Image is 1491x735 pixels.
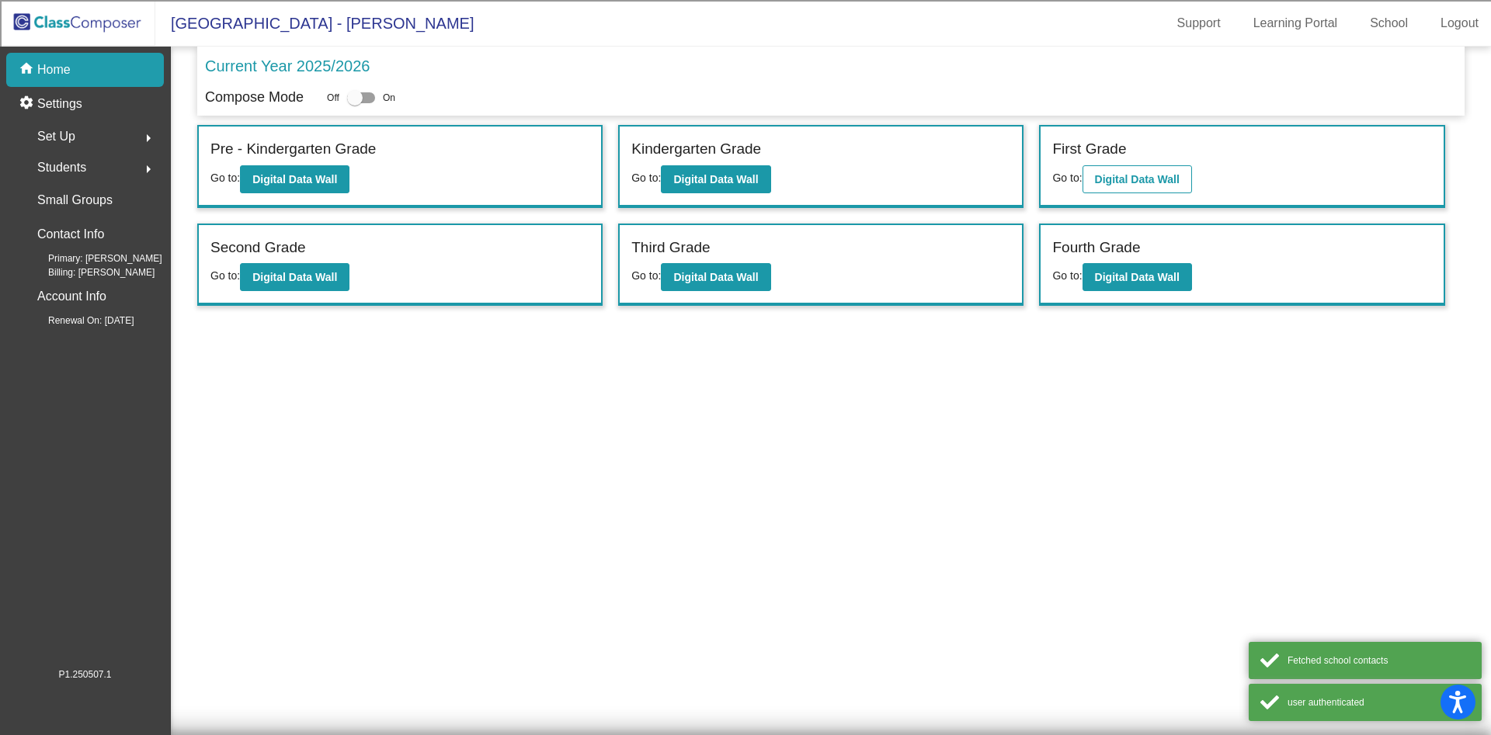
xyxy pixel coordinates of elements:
div: Search for Source [6,188,1485,202]
div: MORE [6,498,1485,511]
span: Primary: [PERSON_NAME] [23,251,162,265]
div: Download [6,146,1485,160]
button: Digital Data Wall [240,263,349,291]
div: Options [6,62,1485,76]
span: Students [37,157,86,179]
p: Settings [37,95,82,113]
span: Set Up [37,126,75,147]
mat-icon: settings [19,95,37,113]
label: Fourth Grade [1052,237,1140,259]
div: Delete [6,118,1485,132]
label: Third Grade [631,237,710,259]
label: Pre - Kindergarten Grade [210,138,376,161]
span: Renewal On: [DATE] [23,314,134,328]
b: Digital Data Wall [252,271,337,283]
mat-icon: arrow_right [139,160,158,179]
div: user authenticated [1288,695,1470,709]
div: Home [6,386,1485,400]
b: Digital Data Wall [673,173,758,185]
mat-icon: arrow_right [139,129,158,147]
span: Go to: [631,269,661,282]
div: Rename Outline [6,132,1485,146]
div: Journal [6,202,1485,216]
div: Fetched school contacts [1288,654,1470,667]
b: Digital Data Wall [673,271,758,283]
div: New source [6,428,1485,442]
span: On [383,91,395,105]
div: Print [6,160,1485,174]
div: TODO: put dlg title [6,272,1485,286]
div: CANCEL [6,302,1485,316]
div: Rename [6,90,1485,104]
button: Digital Data Wall [240,165,349,193]
b: Digital Data Wall [252,173,337,185]
p: Home [37,61,71,79]
div: BOOK [6,456,1485,470]
div: SAVE AND GO HOME [6,344,1485,358]
p: Contact Info [37,224,104,245]
p: Small Groups [37,189,113,211]
div: Television/Radio [6,244,1485,258]
span: Go to: [1052,269,1082,282]
p: Compose Mode [205,87,304,108]
div: Move To ... [6,34,1485,48]
label: Second Grade [210,237,306,259]
div: SAVE [6,442,1485,456]
span: Go to: [210,172,240,184]
label: Kindergarten Grade [631,138,761,161]
p: Account Info [37,286,106,307]
button: Digital Data Wall [1083,165,1192,193]
b: Digital Data Wall [1095,173,1180,185]
div: JOURNAL [6,484,1485,498]
span: Go to: [210,269,240,282]
b: Digital Data Wall [1095,271,1180,283]
span: Off [327,91,339,105]
button: Digital Data Wall [661,165,770,193]
div: Newspaper [6,230,1485,244]
mat-icon: home [19,61,37,79]
div: Move to ... [6,372,1485,386]
button: Digital Data Wall [661,263,770,291]
div: WEBSITE [6,470,1485,484]
div: Visual Art [6,258,1485,272]
div: CANCEL [6,400,1485,414]
div: Add Outline Template [6,174,1485,188]
div: MOVE [6,414,1485,428]
input: Search sources [6,511,144,528]
span: Billing: [PERSON_NAME] [23,265,155,279]
p: Current Year 2025/2026 [205,54,370,78]
div: Sort New > Old [6,20,1485,34]
div: Magazine [6,216,1485,230]
span: Go to: [1052,172,1082,184]
button: Digital Data Wall [1083,263,1192,291]
label: First Grade [1052,138,1126,161]
div: Delete [6,48,1485,62]
span: Go to: [631,172,661,184]
div: Sign out [6,76,1485,90]
div: Move To ... [6,104,1485,118]
div: DELETE [6,358,1485,372]
div: Sort A > Z [6,6,1485,20]
div: ??? [6,316,1485,330]
div: This outline has no content. Would you like to delete it? [6,330,1485,344]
